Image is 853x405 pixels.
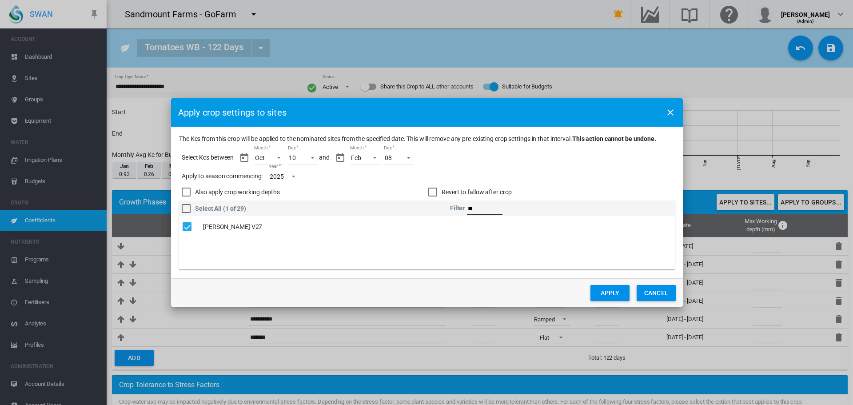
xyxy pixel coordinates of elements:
span: Select Kcs between [182,153,234,162]
span: Filter [450,205,465,212]
md-select: Day: 10 [288,151,318,164]
md-dialog: The Kcs ... [171,98,683,307]
md-icon: icon-close [665,107,676,118]
div: Oct [255,154,265,161]
b: This action cannot be undone. [572,135,656,142]
div: Also apply crop working depths [195,188,280,197]
span: and [319,153,330,162]
md-icon: icon-calendar-today [239,152,250,163]
div: Apply crop settings to sites [178,106,287,119]
div: Revert to fallow after crop [442,188,512,197]
md-icon: icon-calendar-today [335,152,346,163]
button: Apply [590,285,630,301]
md-checkbox: Also apply crop working depths [182,188,428,196]
md-checkbox: Select All (0 of 0) [182,204,246,213]
button: icon-close [662,104,679,121]
div: Select All (1 of 29) [195,205,246,213]
td: [PERSON_NAME] V27 [199,219,266,235]
span: The Kcs from this crop will be applied to the nominated sites from the specified date. This will ... [179,135,656,144]
div: 10 [289,154,296,161]
span: Apply to season commencing: [182,172,263,181]
md-select: Month: Feb [350,151,380,164]
md-select: Month: Oct [254,151,284,164]
md-select: Day: 08 [384,151,414,164]
md-checkbox: Revert to fallow after crop [428,188,512,196]
button: Cancel [637,285,676,301]
md-select: Year: 2025 [269,170,299,183]
div: 08 [385,154,392,161]
div: Feb [351,154,361,161]
div: 2025 [270,173,284,180]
